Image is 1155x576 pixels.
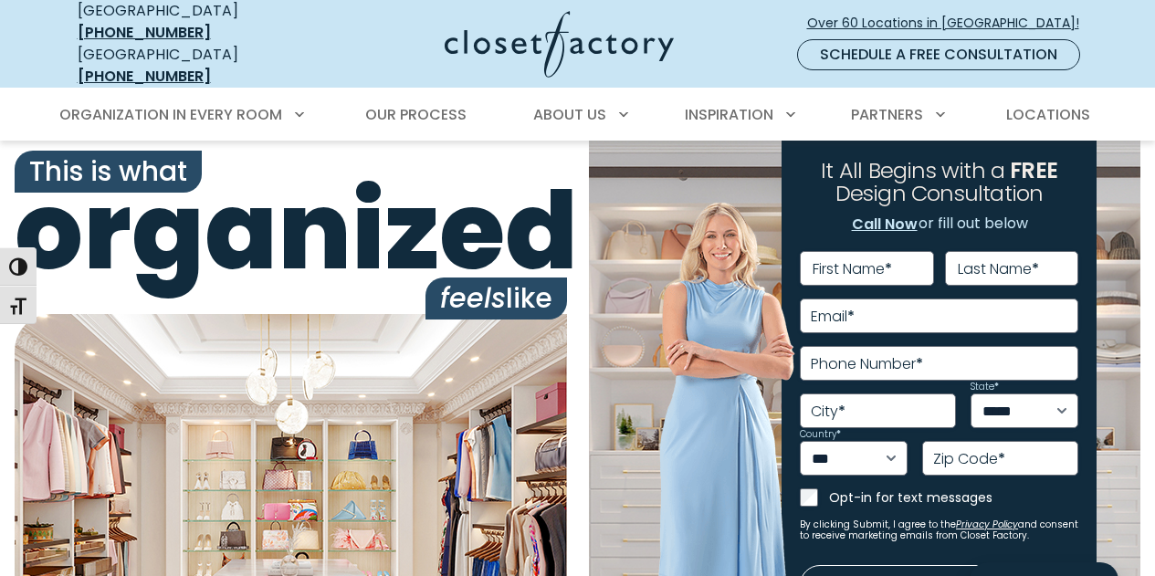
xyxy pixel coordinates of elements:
[933,452,1005,466] label: Zip Code
[78,44,301,88] div: [GEOGRAPHIC_DATA]
[440,278,506,318] i: feels
[797,39,1080,70] a: Schedule a Free Consultation
[15,151,202,193] span: This is what
[811,404,845,419] label: City
[851,213,1028,236] p: or fill out below
[813,262,892,277] label: First Name
[811,309,855,324] label: Email
[425,278,567,319] span: like
[835,179,1044,209] span: Design Consultation
[15,178,567,285] span: organized
[365,104,467,125] span: Our Process
[811,357,923,372] label: Phone Number
[829,488,1078,507] label: Opt-in for text messages
[685,104,773,125] span: Inspiration
[821,155,1004,185] span: It All Begins with a
[971,382,999,392] label: State
[78,22,211,43] a: [PHONE_NUMBER]
[445,11,674,78] img: Closet Factory Logo
[806,7,1095,39] a: Over 60 Locations in [GEOGRAPHIC_DATA]!
[958,262,1039,277] label: Last Name
[851,104,923,125] span: Partners
[800,519,1078,541] small: By clicking Submit, I agree to the and consent to receive marketing emails from Closet Factory.
[59,104,282,125] span: Organization in Every Room
[800,430,841,439] label: Country
[1010,155,1057,185] span: FREE
[1006,104,1090,125] span: Locations
[78,66,211,87] a: [PHONE_NUMBER]
[47,89,1109,141] nav: Primary Menu
[956,518,1018,531] a: Privacy Policy
[851,213,919,236] a: Call Now
[807,14,1094,33] span: Over 60 Locations in [GEOGRAPHIC_DATA]!
[533,104,606,125] span: About Us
